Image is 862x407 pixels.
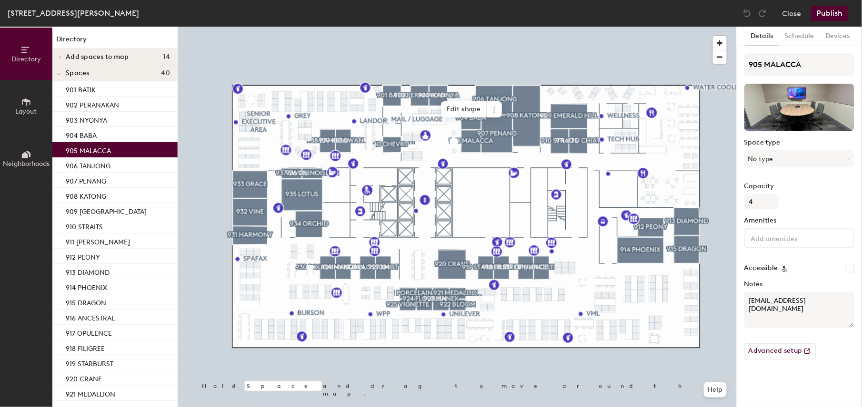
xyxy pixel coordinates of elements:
p: 911 [PERSON_NAME] [66,235,130,246]
p: 910 STRAITS [66,220,103,231]
button: Schedule [779,27,820,46]
p: 913 DIAMOND [66,266,110,277]
textarea: [EMAIL_ADDRESS][DOMAIN_NAME] [744,292,854,328]
button: Close [782,6,802,21]
p: 905 MALACCA [66,144,111,155]
p: 901 BATIK [66,83,96,94]
label: Space type [744,139,854,146]
p: 914 PHOENIX [66,281,107,292]
p: 908 KATONG [66,190,106,201]
span: Spaces [66,69,90,77]
button: Advanced setup [744,343,816,359]
span: 14 [163,53,170,61]
button: No type [744,150,854,167]
label: Notes [744,281,854,288]
p: 917 OPULENCE [66,327,112,338]
p: 919 STARBURST [66,357,113,368]
span: Edit shape [441,101,487,117]
button: Details [745,27,779,46]
button: Devices [820,27,856,46]
p: 918 FILIGREE [66,342,105,353]
p: 907 PENANG [66,174,106,185]
span: 40 [161,69,170,77]
button: Help [704,382,727,397]
img: Undo [742,9,752,18]
p: 916 ANCESTRAL [66,311,115,322]
button: Publish [811,6,849,21]
p: 902 PERANAKAN [66,98,119,109]
span: Neighborhoods [3,160,50,168]
span: Directory [11,55,41,63]
p: 906 TANJONG [66,159,110,170]
p: 912 PEONY [66,251,100,262]
p: 903 NYONYA [66,114,107,125]
h1: Directory [52,34,178,49]
p: 915 DRAGON [66,296,106,307]
span: Add spaces to map [66,53,129,61]
p: 921 MEDALLION [66,388,115,398]
p: 909 [GEOGRAPHIC_DATA] [66,205,147,216]
p: 920 CRANE [66,372,102,383]
div: [STREET_ADDRESS][PERSON_NAME] [8,7,139,19]
input: Add amenities [749,232,835,243]
img: Redo [758,9,767,18]
p: 904 BABA [66,129,97,140]
img: The space named 905 MALACCA [744,84,854,131]
label: Capacity [744,183,854,190]
label: Accessible [744,264,778,272]
span: Layout [16,107,37,116]
label: Amenities [744,217,854,224]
